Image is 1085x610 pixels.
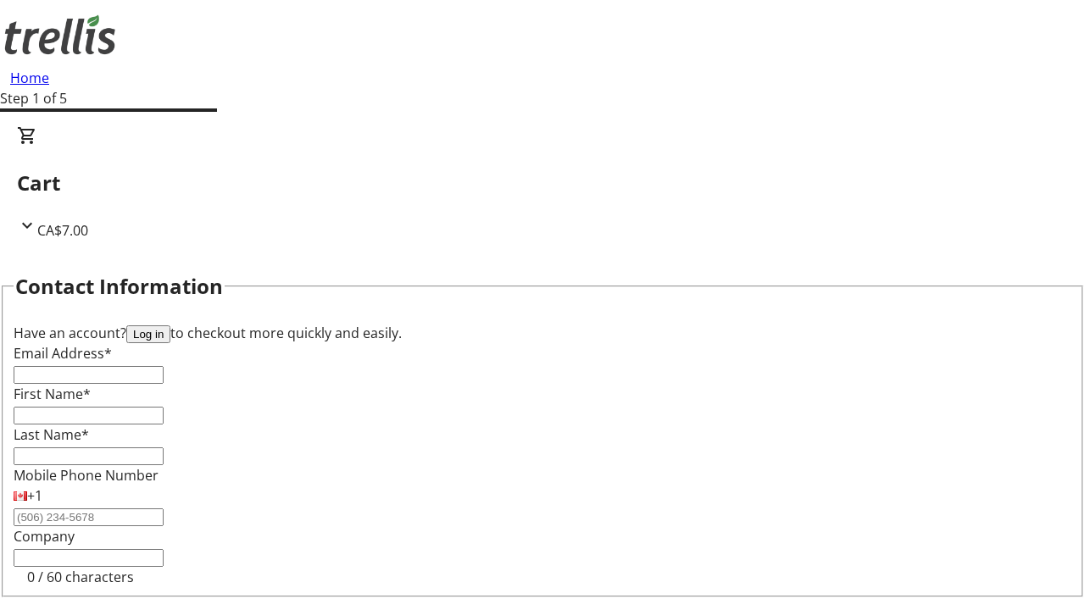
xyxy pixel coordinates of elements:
h2: Contact Information [15,271,223,302]
h2: Cart [17,168,1068,198]
button: Log in [126,325,170,343]
input: (506) 234-5678 [14,508,164,526]
tr-character-limit: 0 / 60 characters [27,568,134,586]
div: CartCA$7.00 [17,125,1068,241]
label: Last Name* [14,425,89,444]
label: First Name* [14,385,91,403]
label: Email Address* [14,344,112,363]
span: CA$7.00 [37,221,88,240]
label: Mobile Phone Number [14,466,159,485]
div: Have an account? to checkout more quickly and easily. [14,323,1071,343]
label: Company [14,527,75,546]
